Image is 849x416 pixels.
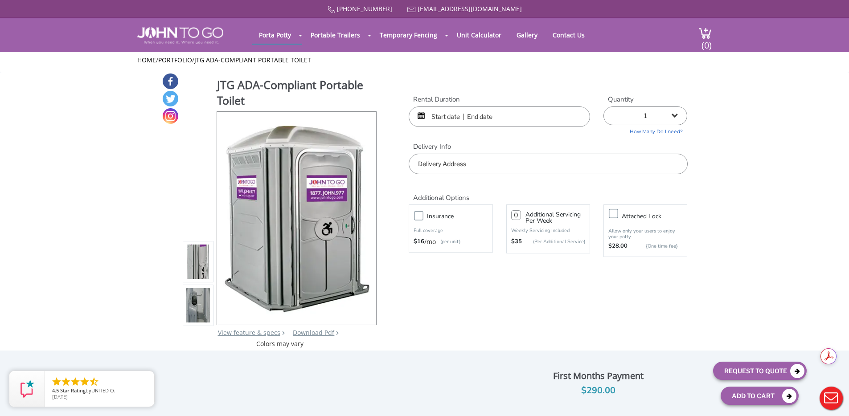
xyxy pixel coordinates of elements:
h3: Attached lock [622,211,691,222]
input: Start date | End date [409,106,590,127]
p: {One time fee} [632,242,678,251]
h2: Additional Options [409,183,687,202]
a: Home [137,56,156,64]
a: Download Pdf [293,328,334,337]
img: right arrow icon [282,331,285,335]
input: 0 [511,210,521,220]
img: Mail [407,7,416,12]
strong: $35 [511,237,522,246]
h3: Additional Servicing Per Week [525,212,585,224]
div: Colors may vary [183,339,377,348]
h3: Insurance [427,211,496,222]
span: UNITED O. [91,387,115,394]
a: How Many Do I need? [603,125,687,135]
a: Contact Us [546,26,591,44]
button: Request To Quote [713,362,807,380]
a: Temporary Fencing [373,26,444,44]
span: 4.5 [52,387,59,394]
p: (Per Additional Service) [522,238,585,245]
img: JOHN to go [137,27,223,44]
li:  [61,376,71,387]
label: Delivery Info [409,142,687,151]
button: Live Chat [813,380,849,416]
img: Review Rating [18,380,36,398]
span: [DATE] [52,393,68,400]
li:  [70,376,81,387]
a: Instagram [163,108,178,124]
img: Product [223,112,370,322]
h1: JTG ADA-Compliant Portable Toilet [217,77,377,110]
a: [PHONE_NUMBER] [337,4,392,13]
ul: / / [137,56,712,65]
a: Unit Calculator [450,26,508,44]
span: Star Rating [60,387,86,394]
a: Portfolio [158,56,192,64]
a: [EMAIL_ADDRESS][DOMAIN_NAME] [418,4,522,13]
div: $290.00 [490,383,706,398]
img: Product [186,157,210,367]
a: Gallery [510,26,544,44]
li:  [89,376,99,387]
label: Rental Duration [409,95,590,104]
div: /mo [414,237,488,246]
a: JTG ADA-Compliant Portable Toilet [194,56,311,64]
li:  [79,376,90,387]
input: Delivery Address [409,154,687,174]
div: First Months Payment [490,368,706,383]
span: by [52,388,147,394]
strong: $16 [414,237,424,246]
p: Allow only your users to enjoy your potty. [608,228,682,240]
span: (0) [701,32,712,51]
p: Full coverage [414,226,488,235]
img: Call [328,6,335,13]
a: Portable Trailers [304,26,367,44]
p: (per unit) [436,237,460,246]
strong: $28.00 [608,242,628,251]
label: Quantity [603,95,687,104]
img: cart a [698,27,712,39]
a: View feature & specs [218,328,280,337]
img: chevron.png [336,331,339,335]
button: Add To Cart [721,387,799,405]
img: Product [186,200,210,410]
a: Twitter [163,91,178,106]
p: Weekly Servicing Included [511,227,585,234]
li:  [51,376,62,387]
a: Facebook [163,73,178,89]
a: Porta Potty [252,26,298,44]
